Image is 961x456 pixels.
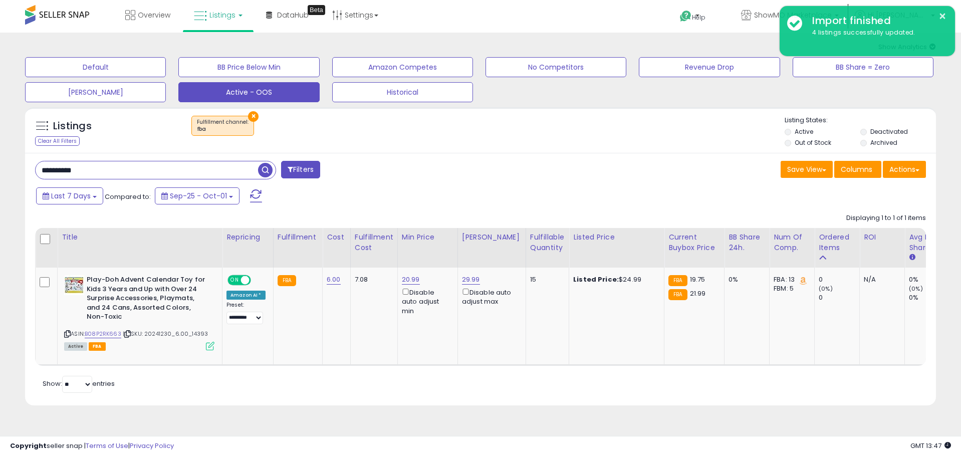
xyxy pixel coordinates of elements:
[105,192,151,201] span: Compared to:
[834,161,881,178] button: Columns
[819,293,859,302] div: 0
[909,293,949,302] div: 0%
[123,330,208,338] span: | SKU: 20241230_6.00_14393
[573,232,660,243] div: Listed Price
[793,57,933,77] button: BB Share = Zero
[281,161,320,178] button: Filters
[909,232,945,253] div: Avg BB Share
[226,302,266,324] div: Preset:
[355,275,390,284] div: 7.08
[530,232,565,253] div: Fulfillable Quantity
[155,187,239,204] button: Sep-25 - Oct-01
[277,10,309,20] span: DataHub
[774,275,807,284] div: FBA: 13
[805,14,947,28] div: Import finished
[462,287,518,306] div: Disable auto adjust max
[774,284,807,293] div: FBM: 5
[226,291,266,300] div: Amazon AI *
[729,232,765,253] div: BB Share 24h.
[462,232,522,243] div: [PERSON_NAME]
[332,82,473,102] button: Historical
[36,187,103,204] button: Last 7 Days
[10,441,174,451] div: seller snap | |
[870,127,908,136] label: Deactivated
[530,275,561,284] div: 15
[668,289,687,300] small: FBA
[870,138,897,147] label: Archived
[462,275,480,285] a: 29.99
[226,232,269,243] div: Repricing
[35,136,80,146] div: Clear All Filters
[138,10,170,20] span: Overview
[672,3,725,33] a: Help
[692,13,705,22] span: Help
[679,10,692,23] i: Get Help
[910,441,951,450] span: 2025-10-9 13:47 GMT
[170,191,227,201] span: Sep-25 - Oct-01
[909,285,923,293] small: (0%)
[841,164,872,174] span: Columns
[938,10,946,23] button: ×
[909,253,915,262] small: Avg BB Share.
[25,82,166,102] button: [PERSON_NAME]
[10,441,47,450] strong: Copyright
[402,275,420,285] a: 20.99
[43,379,115,388] span: Show: entries
[87,275,208,324] b: Play-Doh Advent Calendar Toy for Kids 3 Years and Up with Over 24 Surprise Accessories, Playmats,...
[690,289,706,298] span: 21.99
[53,119,92,133] h5: Listings
[819,285,833,293] small: (0%)
[86,441,128,450] a: Terms of Use
[573,275,656,284] div: $24.99
[883,161,926,178] button: Actions
[248,111,259,122] button: ×
[729,275,762,284] div: 0%
[909,275,949,284] div: 0%
[639,57,780,77] button: Revenue Drop
[846,213,926,223] div: Displaying 1 to 1 of 1 items
[278,232,318,243] div: Fulfillment
[774,232,810,253] div: Num of Comp.
[197,118,249,133] span: Fulfillment channel :
[64,342,87,351] span: All listings currently available for purchase on Amazon
[197,126,249,133] div: fba
[781,161,833,178] button: Save View
[327,275,341,285] a: 6.00
[51,191,91,201] span: Last 7 Days
[327,232,346,243] div: Cost
[178,82,319,102] button: Active - OOS
[402,232,453,243] div: Min Price
[250,276,266,285] span: OFF
[308,5,325,15] div: Tooltip anchor
[278,275,296,286] small: FBA
[25,57,166,77] button: Default
[178,57,319,77] button: BB Price Below Min
[864,275,897,284] div: N/A
[64,275,84,295] img: 51oq5rH7JbL._SL40_.jpg
[795,138,831,147] label: Out of Stock
[62,232,218,243] div: Title
[754,10,832,20] span: ShowMO Marketplace
[402,287,450,316] div: Disable auto adjust min
[795,127,813,136] label: Active
[864,232,900,243] div: ROI
[228,276,241,285] span: ON
[64,275,214,349] div: ASIN:
[690,275,705,284] span: 19.75
[209,10,235,20] span: Listings
[785,116,936,125] p: Listing States:
[89,342,106,351] span: FBA
[332,57,473,77] button: Amazon Competes
[668,275,687,286] small: FBA
[819,232,855,253] div: Ordered Items
[486,57,626,77] button: No Competitors
[130,441,174,450] a: Privacy Policy
[355,232,393,253] div: Fulfillment Cost
[668,232,720,253] div: Current Buybox Price
[85,330,121,338] a: B08P2RK663
[819,275,859,284] div: 0
[573,275,619,284] b: Listed Price:
[805,28,947,38] div: 4 listings successfully updated.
